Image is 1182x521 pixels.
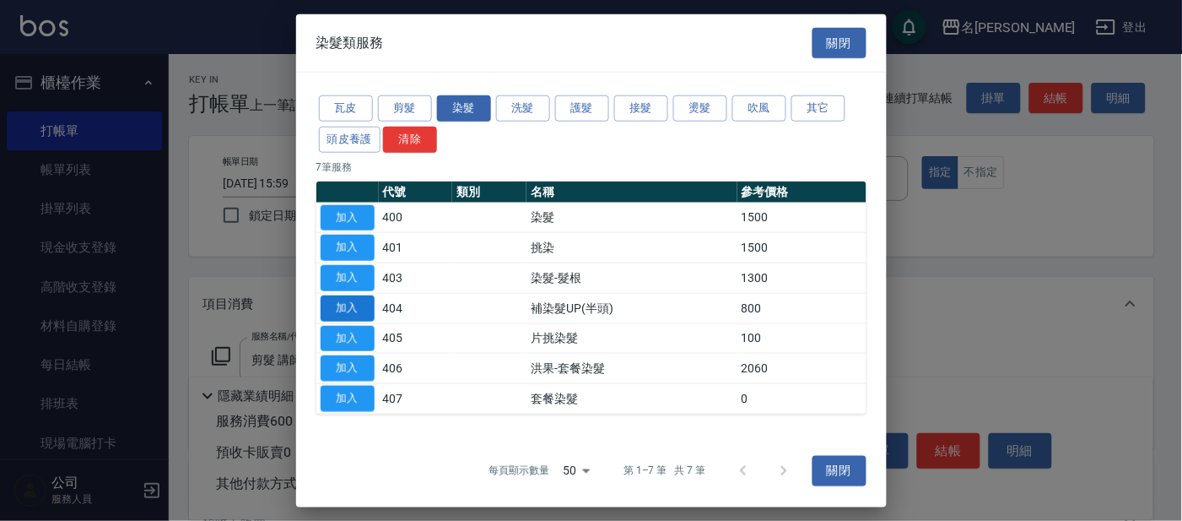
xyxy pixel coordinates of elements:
button: 其它 [791,95,845,122]
td: 1500 [737,203,866,233]
p: 第 1–7 筆 共 7 筆 [623,464,705,479]
td: 403 [379,263,453,293]
p: 7 筆服務 [316,159,866,174]
td: 1300 [737,263,866,293]
button: 剪髮 [378,95,432,122]
button: 加入 [321,386,375,412]
td: 406 [379,354,453,384]
button: 護髮 [555,95,609,122]
th: 類別 [452,181,526,203]
button: 瓦皮 [319,95,373,122]
button: 加入 [321,355,375,382]
button: 接髮 [614,95,668,122]
td: 405 [379,323,453,354]
td: 800 [737,293,866,323]
td: 407 [379,383,453,414]
td: 洪果-套餐染髮 [526,354,737,384]
td: 400 [379,203,453,233]
button: 關閉 [812,455,866,486]
button: 加入 [321,325,375,351]
button: 加入 [321,296,375,322]
td: 404 [379,293,453,323]
td: 2060 [737,354,866,384]
div: 50 [556,448,596,494]
button: 染髮 [437,95,491,122]
td: 補染髮UP(半頭) [526,293,737,323]
td: 染髮-髮根 [526,263,737,293]
button: 燙髮 [673,95,727,122]
button: 加入 [321,204,375,231]
button: 吹風 [732,95,786,122]
td: 片挑染髮 [526,323,737,354]
button: 頭皮養護 [319,127,381,153]
span: 染髮類服務 [316,35,384,52]
button: 加入 [321,265,375,291]
td: 1500 [737,233,866,263]
td: 挑染 [526,233,737,263]
td: 0 [737,383,866,414]
button: 加入 [321,235,375,261]
td: 100 [737,323,866,354]
th: 參考價格 [737,181,866,203]
p: 每頁顯示數量 [488,464,549,479]
td: 套餐染髮 [526,383,737,414]
button: 清除 [383,127,437,153]
button: 洗髮 [496,95,550,122]
th: 代號 [379,181,453,203]
th: 名稱 [526,181,737,203]
button: 關閉 [812,27,866,58]
td: 401 [379,233,453,263]
td: 染髮 [526,203,737,233]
